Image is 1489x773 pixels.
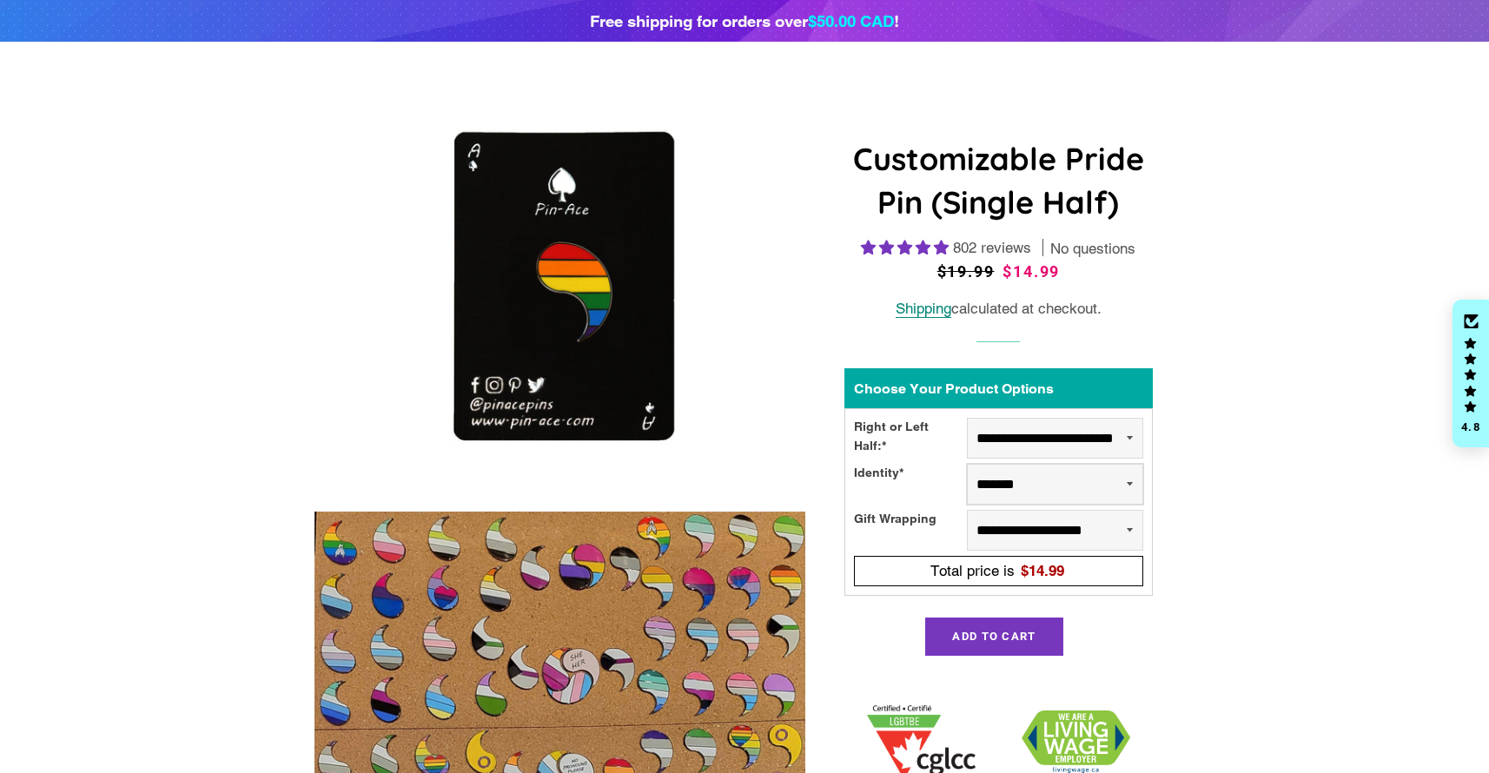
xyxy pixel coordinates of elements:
[967,464,1143,505] select: Identity
[854,418,967,459] div: Right or Left Half:
[1453,300,1489,447] div: Click to open Judge.me floating reviews tab
[808,11,894,30] span: $50.00 CAD
[953,239,1031,256] span: 802 reviews
[1021,562,1064,579] span: $
[861,239,953,256] span: 4.83 stars
[1029,562,1064,579] span: 14.99
[925,618,1062,656] button: Add to Cart
[1003,262,1060,281] span: $14.99
[854,510,967,551] div: Gift Wrapping
[860,559,1137,583] div: Total price is$14.99
[1460,421,1481,433] div: 4.8
[844,368,1153,408] div: Choose Your Product Options
[854,464,967,505] div: Identity
[967,510,1143,551] select: Gift Wrapping
[844,297,1153,320] div: calculated at checkout.
[952,630,1036,643] span: Add to Cart
[844,137,1153,225] h1: Customizable Pride Pin (Single Half)
[937,262,995,281] span: $19.99
[967,418,1143,459] select: Right or Left Half:
[314,106,805,499] img: Customizable Pride Pin (Single Half)
[590,9,899,33] div: Free shipping for orders over !
[896,300,951,318] a: Shipping
[1050,239,1135,260] span: No questions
